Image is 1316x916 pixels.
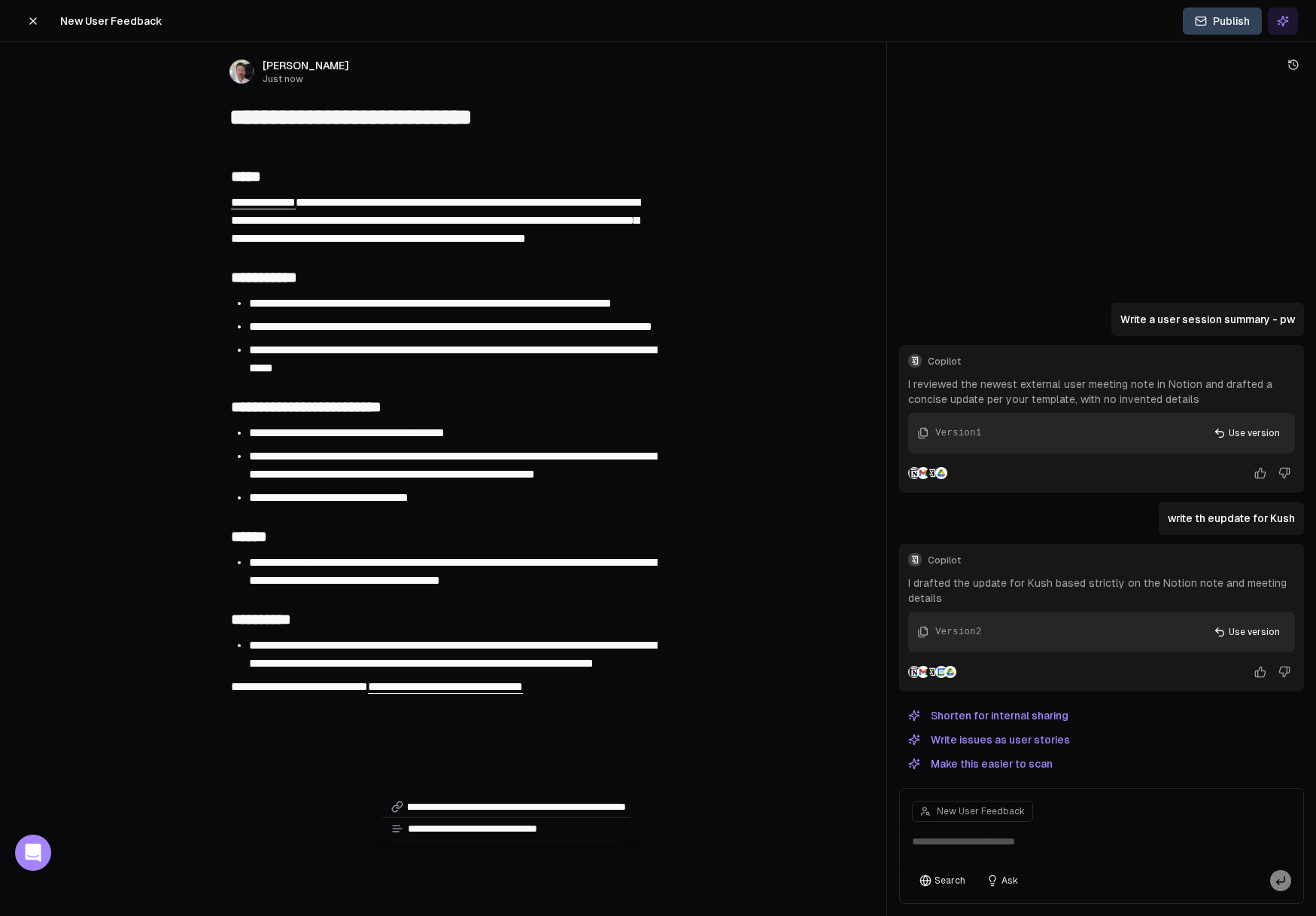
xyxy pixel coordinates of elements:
[908,467,920,479] img: Notion
[908,666,920,678] img: Notion
[899,731,1079,749] button: Write issues as user stories
[263,58,349,73] span: [PERSON_NAME]
[263,73,349,85] span: Just now
[979,870,1026,891] button: Ask
[899,755,1062,773] button: Make this easier to scan
[935,467,947,479] img: Google Drive
[908,576,1295,606] p: I drafted the update for Kush based strictly on the Notion note and meeting details
[926,467,938,479] img: Samepage
[935,625,981,639] div: Version 2
[1205,621,1289,643] button: Use version
[935,426,981,440] div: Version 1
[926,666,938,678] img: Samepage
[935,666,947,678] img: Google Calendar
[928,356,1295,368] span: Copilot
[937,805,1025,817] span: New User Feedback
[1205,422,1289,444] button: Use version
[928,554,1295,566] span: Copilot
[917,467,929,479] img: Gmail
[1168,511,1295,526] p: write th eupdate for Kush
[899,707,1077,725] button: Shorten for internal sharing
[229,60,254,84] img: _image
[917,666,929,678] img: Gmail
[1183,8,1262,35] button: Publish
[912,870,973,891] button: Search
[908,377,1295,407] p: I reviewed the newest external user meeting note in Notion and drafted a concise update per your ...
[1120,312,1295,327] p: Write a user session summary - pw
[60,14,162,29] span: New User Feedback
[944,666,956,678] img: Google Drive
[15,835,51,871] div: Open Intercom Messenger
